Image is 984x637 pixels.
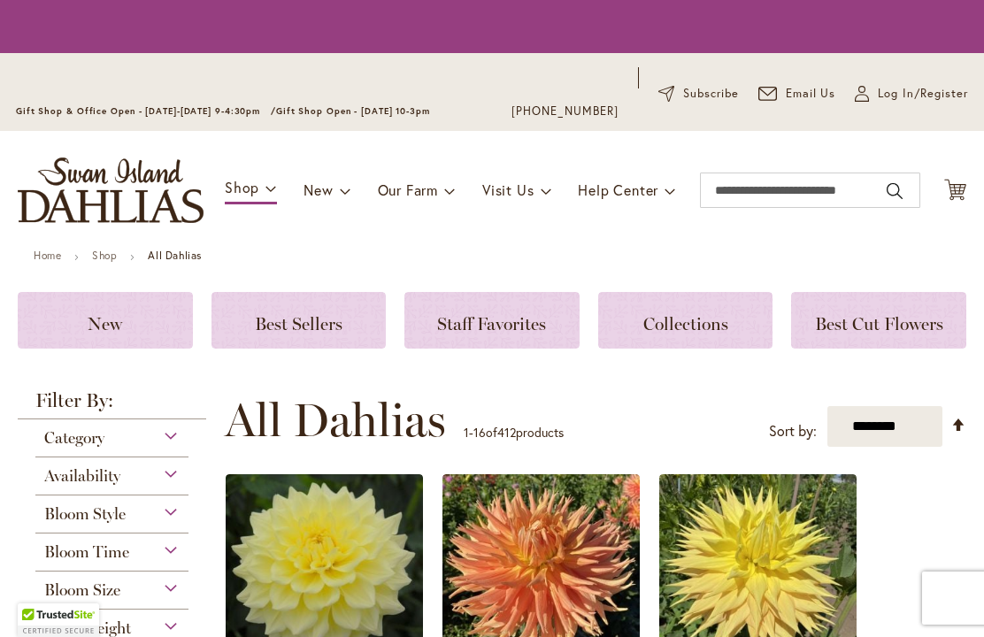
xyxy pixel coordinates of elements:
span: Help Center [578,180,658,199]
iframe: Launch Accessibility Center [13,574,63,624]
span: Our Farm [378,180,438,199]
p: - of products [464,418,564,447]
a: Subscribe [658,85,739,103]
span: All Dahlias [225,394,446,447]
span: Gift Shop & Office Open - [DATE]-[DATE] 9-4:30pm / [16,105,276,117]
span: Bloom Time [44,542,129,562]
span: Staff Favorites [437,313,546,334]
a: Home [34,249,61,262]
a: Best Cut Flowers [791,292,966,349]
span: Best Cut Flowers [815,313,943,334]
span: Bloom Size [44,580,120,600]
span: Best Sellers [255,313,342,334]
span: Bloom Style [44,504,126,524]
span: Collections [643,313,728,334]
span: New [88,313,122,334]
span: Gift Shop Open - [DATE] 10-3pm [276,105,430,117]
a: Email Us [758,85,836,103]
span: New [304,180,333,199]
a: Log In/Register [855,85,968,103]
a: Best Sellers [211,292,387,349]
a: [PHONE_NUMBER] [511,103,619,120]
span: 16 [473,424,486,441]
button: Search [887,177,903,205]
span: 1 [464,424,469,441]
a: Staff Favorites [404,292,580,349]
a: store logo [18,157,204,223]
a: Collections [598,292,773,349]
label: Sort by: [769,415,817,448]
span: Subscribe [683,85,739,103]
a: New [18,292,193,349]
span: Availability [44,466,120,486]
span: 412 [497,424,516,441]
strong: All Dahlias [148,249,202,262]
span: Visit Us [482,180,534,199]
strong: Filter By: [18,391,206,419]
span: Shop [225,178,259,196]
a: Shop [92,249,117,262]
span: Log In/Register [878,85,968,103]
span: Email Us [786,85,836,103]
span: Category [44,428,104,448]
